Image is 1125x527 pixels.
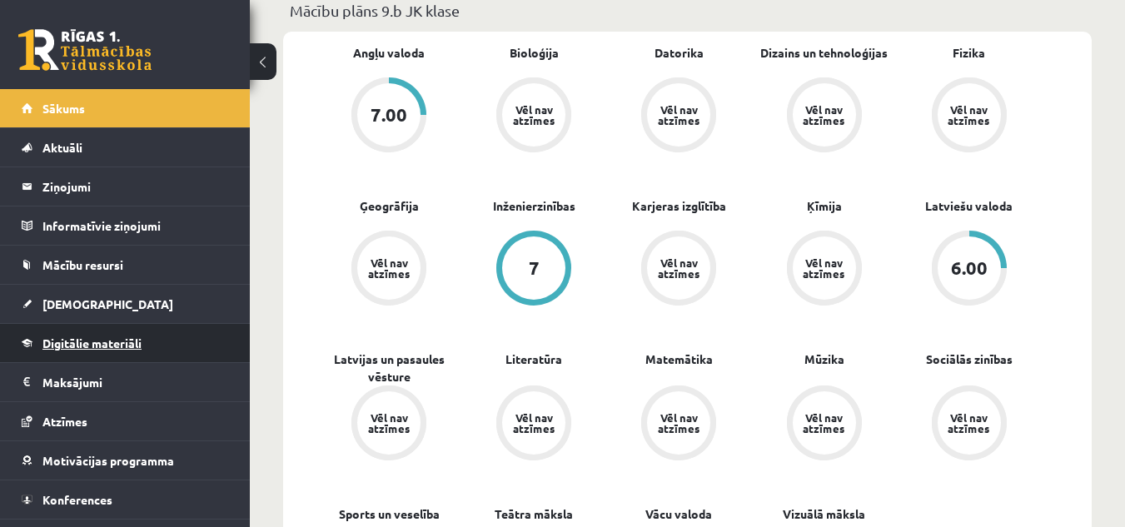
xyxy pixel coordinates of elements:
span: Digitālie materiāli [42,336,142,351]
a: Vēl nav atzīmes [752,231,897,309]
a: Vēl nav atzīmes [316,231,461,309]
a: Vēl nav atzīmes [897,77,1042,156]
a: Informatīvie ziņojumi [22,206,229,245]
a: Vizuālā māksla [783,505,865,523]
a: Datorika [655,44,704,62]
div: Vēl nav atzīmes [366,257,412,279]
a: Bioloģija [510,44,559,62]
legend: Informatīvie ziņojumi [42,206,229,245]
a: 6.00 [897,231,1042,309]
a: Ķīmija [807,197,842,215]
div: Vēl nav atzīmes [946,412,993,434]
a: Inženierzinības [493,197,575,215]
a: Vēl nav atzīmes [752,77,897,156]
span: Motivācijas programma [42,453,174,468]
a: Vācu valoda [645,505,712,523]
a: Vēl nav atzīmes [606,231,751,309]
a: Sociālās zinības [926,351,1013,368]
a: Matemātika [645,351,713,368]
a: Fizika [953,44,985,62]
a: Vēl nav atzīmes [461,77,606,156]
a: Latvijas un pasaules vēsture [316,351,461,385]
div: 7 [529,259,540,277]
a: Ģeogrāfija [360,197,419,215]
a: [DEMOGRAPHIC_DATA] [22,285,229,323]
a: Rīgas 1. Tālmācības vidusskola [18,29,152,71]
a: Aktuāli [22,128,229,167]
a: Konferences [22,480,229,519]
a: Ziņojumi [22,167,229,206]
a: Vēl nav atzīmes [316,385,461,464]
div: Vēl nav atzīmes [801,257,848,279]
a: 7 [461,231,606,309]
a: Teātra māksla [495,505,573,523]
span: Konferences [42,492,112,507]
a: Dizains un tehnoloģijas [760,44,888,62]
a: Vēl nav atzīmes [752,385,897,464]
div: Vēl nav atzīmes [946,104,993,126]
a: Sports un veselība [339,505,440,523]
span: Aktuāli [42,140,82,155]
a: Motivācijas programma [22,441,229,480]
a: Literatūra [505,351,562,368]
a: Mācību resursi [22,246,229,284]
span: Mācību resursi [42,257,123,272]
a: Vēl nav atzīmes [606,77,751,156]
legend: Maksājumi [42,363,229,401]
a: Karjeras izglītība [632,197,726,215]
a: Mūzika [804,351,844,368]
div: 7.00 [371,106,407,124]
legend: Ziņojumi [42,167,229,206]
a: Digitālie materiāli [22,324,229,362]
span: [DEMOGRAPHIC_DATA] [42,296,173,311]
div: Vēl nav atzīmes [366,412,412,434]
div: Vēl nav atzīmes [655,412,702,434]
a: Vēl nav atzīmes [897,385,1042,464]
a: 7.00 [316,77,461,156]
a: Sākums [22,89,229,127]
span: Atzīmes [42,414,87,429]
a: Atzīmes [22,402,229,440]
a: Latviešu valoda [925,197,1013,215]
div: Vēl nav atzīmes [510,104,557,126]
div: Vēl nav atzīmes [801,412,848,434]
div: Vēl nav atzīmes [801,104,848,126]
div: Vēl nav atzīmes [510,412,557,434]
div: 6.00 [951,259,988,277]
a: Angļu valoda [353,44,425,62]
a: Maksājumi [22,363,229,401]
div: Vēl nav atzīmes [655,104,702,126]
a: Vēl nav atzīmes [461,385,606,464]
div: Vēl nav atzīmes [655,257,702,279]
a: Vēl nav atzīmes [606,385,751,464]
span: Sākums [42,101,85,116]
